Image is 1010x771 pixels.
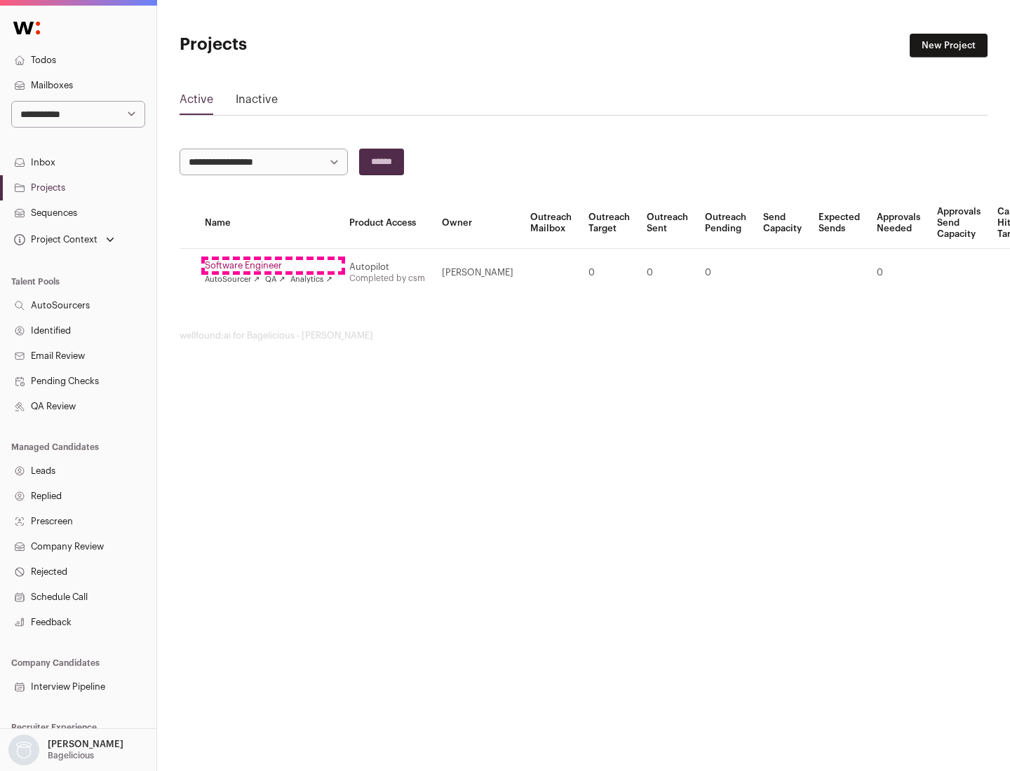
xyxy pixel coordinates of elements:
[205,260,332,271] a: Software Engineer
[868,198,929,249] th: Approvals Needed
[290,274,332,285] a: Analytics ↗
[810,198,868,249] th: Expected Sends
[638,198,696,249] th: Outreach Sent
[696,198,755,249] th: Outreach Pending
[696,249,755,297] td: 0
[180,34,449,56] h1: Projects
[205,274,260,285] a: AutoSourcer ↗
[522,198,580,249] th: Outreach Mailbox
[11,234,97,245] div: Project Context
[236,91,278,114] a: Inactive
[755,198,810,249] th: Send Capacity
[11,230,117,250] button: Open dropdown
[349,274,425,282] a: Completed by csm
[638,249,696,297] td: 0
[580,249,638,297] td: 0
[929,198,989,249] th: Approvals Send Capacity
[433,249,522,297] td: [PERSON_NAME]
[265,274,285,285] a: QA ↗
[8,735,39,765] img: nopic.png
[341,198,433,249] th: Product Access
[180,91,213,114] a: Active
[6,735,126,765] button: Open dropdown
[196,198,341,249] th: Name
[180,330,988,341] footer: wellfound:ai for Bagelicious - [PERSON_NAME]
[6,14,48,42] img: Wellfound
[868,249,929,297] td: 0
[433,198,522,249] th: Owner
[349,261,425,273] div: Autopilot
[48,739,123,750] p: [PERSON_NAME]
[48,750,94,761] p: Bagelicious
[910,34,988,57] a: New Project
[580,198,638,249] th: Outreach Target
